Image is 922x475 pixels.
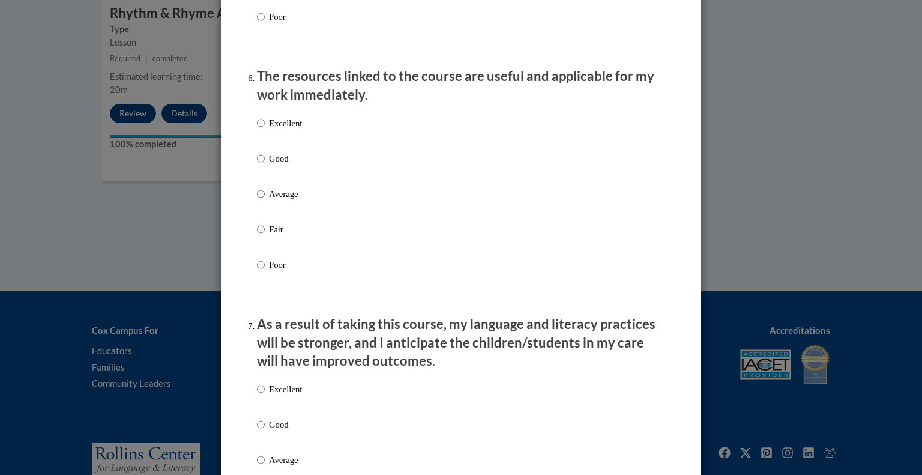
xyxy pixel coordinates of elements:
[257,10,265,23] input: Poor
[257,152,265,165] input: Good
[269,383,302,396] p: Excellent
[269,10,302,23] p: Poor
[257,116,265,130] input: Excellent
[257,67,665,104] p: The resources linked to the course are useful and applicable for my work immediately.
[269,418,302,431] p: Good
[269,187,302,201] p: Average
[269,223,302,236] p: Fair
[257,187,265,201] input: Average
[257,418,265,431] input: Good
[257,223,265,236] input: Fair
[269,152,302,165] p: Good
[257,383,265,396] input: Excellent
[269,116,302,130] p: Excellent
[269,258,302,271] p: Poor
[257,453,265,467] input: Average
[257,315,665,371] p: As a result of taking this course, my language and literacy practices will be stronger, and I ant...
[269,453,302,467] p: Average
[257,258,265,271] input: Poor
